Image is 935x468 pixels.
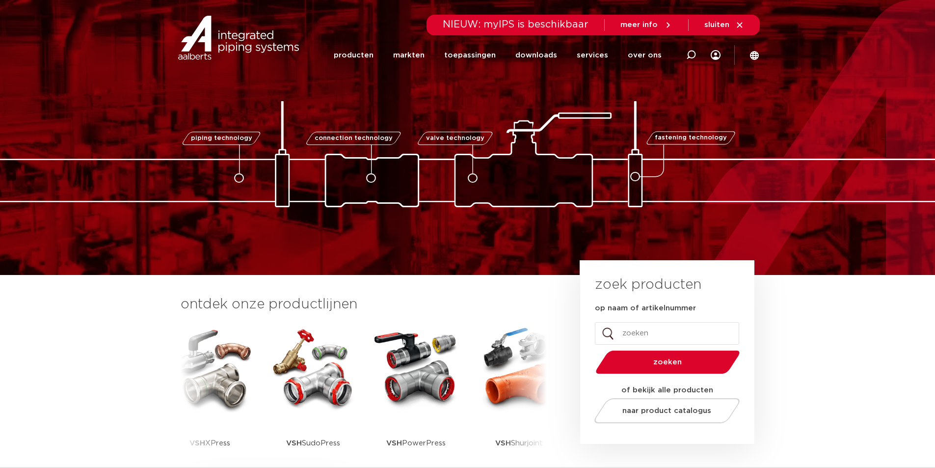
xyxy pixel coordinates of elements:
[704,21,744,29] a: sluiten
[595,303,696,313] label: op naam of artikelnummer
[181,295,547,314] h3: ontdek onze productlijnen
[426,135,484,141] span: valve technology
[711,35,721,75] div: my IPS
[591,398,742,423] a: naar product catalogus
[577,35,608,75] a: services
[621,358,715,366] span: zoeken
[515,35,557,75] a: downloads
[628,35,662,75] a: over ons
[621,386,713,394] strong: of bekijk alle producten
[286,440,302,447] strong: VSH
[655,135,727,141] span: fastening technology
[191,135,252,141] span: piping technology
[393,35,425,75] a: markten
[622,407,711,414] span: naar product catalogus
[495,440,511,447] strong: VSH
[314,135,392,141] span: connection technology
[704,21,729,28] span: sluiten
[591,350,744,375] button: zoeken
[386,440,402,447] strong: VSH
[620,21,658,28] span: meer info
[189,440,205,447] strong: VSH
[595,322,739,345] input: zoeken
[595,275,701,295] h3: zoek producten
[334,35,662,75] nav: Menu
[444,35,496,75] a: toepassingen
[443,20,588,29] span: NIEUW: myIPS is beschikbaar
[334,35,374,75] a: producten
[620,21,672,29] a: meer info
